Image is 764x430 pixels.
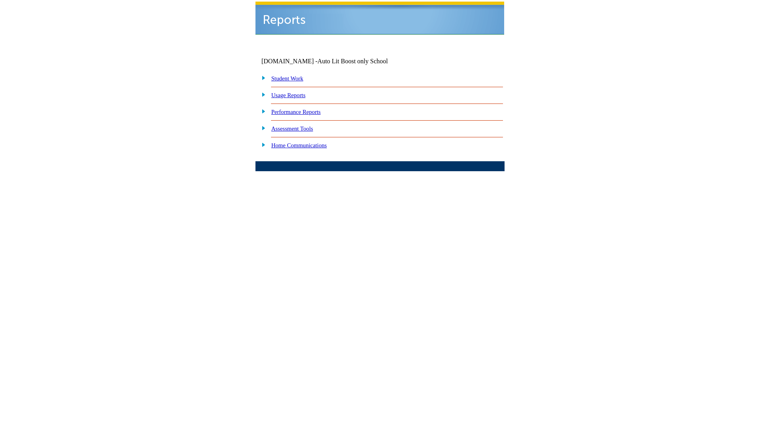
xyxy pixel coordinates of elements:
[318,58,388,64] nobr: Auto Lit Boost only School
[271,75,303,82] a: Student Work
[257,124,266,131] img: plus.gif
[257,141,266,148] img: plus.gif
[255,2,504,35] img: header
[271,109,321,115] a: Performance Reports
[257,91,266,98] img: plus.gif
[257,74,266,81] img: plus.gif
[271,142,327,149] a: Home Communications
[271,125,313,132] a: Assessment Tools
[261,58,408,65] td: [DOMAIN_NAME] -
[271,92,306,98] a: Usage Reports
[257,107,266,115] img: plus.gif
